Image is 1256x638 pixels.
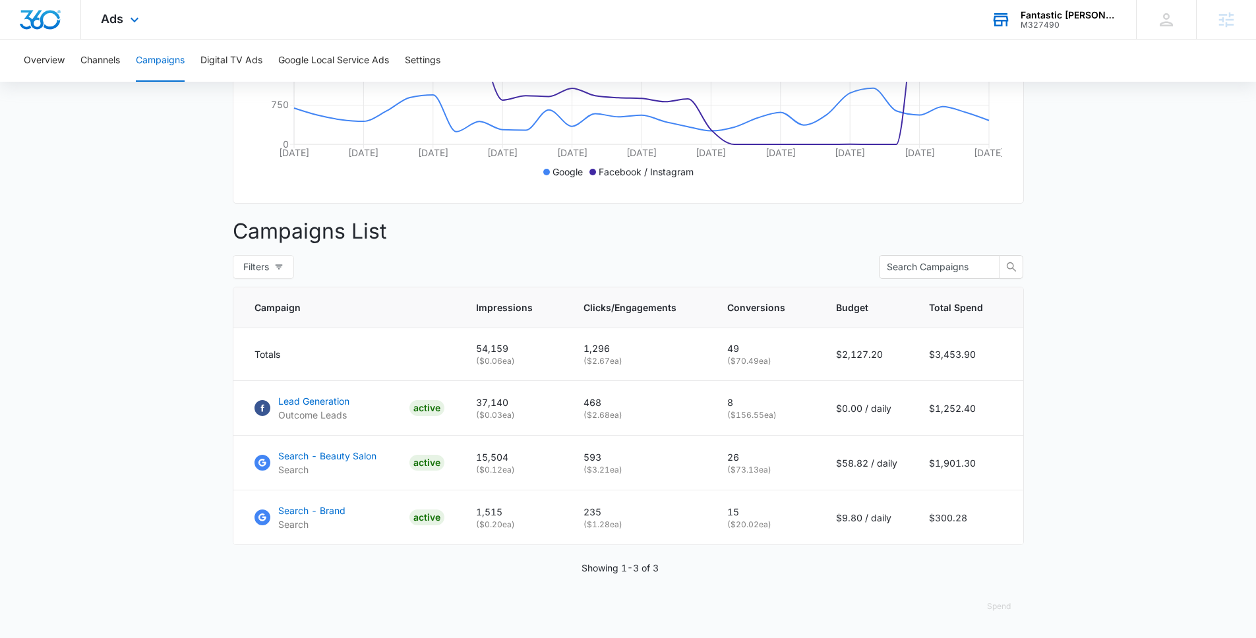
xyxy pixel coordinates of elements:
[913,436,1023,490] td: $1,901.30
[765,147,795,158] tspan: [DATE]
[278,40,389,82] button: Google Local Service Ads
[727,341,804,355] p: 49
[836,347,897,361] p: $2,127.20
[278,394,349,408] p: Lead Generation
[254,394,444,422] a: FacebookLead GenerationOutcome LeadsACTIVE
[278,449,376,463] p: Search - Beauty Salon
[583,355,696,367] p: ( $2.67 ea)
[417,147,448,158] tspan: [DATE]
[836,301,878,314] span: Budget
[556,147,587,158] tspan: [DATE]
[283,138,289,150] tspan: 0
[405,40,440,82] button: Settings
[200,40,262,82] button: Digital TV Ads
[476,505,552,519] p: 1,515
[476,450,552,464] p: 15,504
[727,301,785,314] span: Conversions
[887,260,982,274] input: Search Campaigns
[487,147,518,158] tspan: [DATE]
[727,450,804,464] p: 26
[254,509,270,525] img: Google Ads
[583,505,696,519] p: 235
[243,260,269,274] span: Filters
[583,450,696,464] p: 593
[476,519,552,531] p: ( $0.20 ea)
[476,409,552,421] p: ( $0.03 ea)
[254,347,444,361] div: Totals
[913,381,1023,436] td: $1,252.40
[727,409,804,421] p: ( $156.55 ea)
[929,301,983,314] span: Total Spend
[974,591,1024,622] button: Spend
[233,255,294,279] button: Filters
[278,517,345,531] p: Search
[278,408,349,422] p: Outcome Leads
[836,401,897,415] p: $0.00 / daily
[279,147,309,158] tspan: [DATE]
[727,355,804,367] p: ( $70.49 ea)
[727,464,804,476] p: ( $73.13 ea)
[974,147,1004,158] tspan: [DATE]
[1000,255,1023,279] button: search
[476,464,552,476] p: ( $0.12 ea)
[583,395,696,409] p: 468
[626,147,657,158] tspan: [DATE]
[409,509,444,525] div: ACTIVE
[136,40,185,82] button: Campaigns
[476,355,552,367] p: ( $0.06 ea)
[278,504,345,517] p: Search - Brand
[409,455,444,471] div: ACTIVE
[835,147,865,158] tspan: [DATE]
[101,12,123,26] span: Ads
[836,511,897,525] p: $9.80 / daily
[583,519,696,531] p: ( $1.28 ea)
[913,328,1023,381] td: $3,453.90
[348,147,378,158] tspan: [DATE]
[233,216,1024,247] p: Campaigns List
[80,40,120,82] button: Channels
[24,40,65,82] button: Overview
[1021,10,1117,20] div: account name
[599,165,694,179] p: Facebook / Instagram
[476,341,552,355] p: 54,159
[696,147,726,158] tspan: [DATE]
[727,505,804,519] p: 15
[727,395,804,409] p: 8
[913,490,1023,545] td: $300.28
[1021,20,1117,30] div: account id
[727,519,804,531] p: ( $20.02 ea)
[476,395,552,409] p: 37,140
[254,449,444,477] a: Google AdsSearch - Beauty SalonSearchACTIVE
[409,400,444,416] div: ACTIVE
[476,301,533,314] span: Impressions
[278,463,376,477] p: Search
[583,341,696,355] p: 1,296
[553,165,583,179] p: Google
[582,561,659,575] p: Showing 1-3 of 3
[254,400,270,416] img: Facebook
[1000,262,1023,272] span: search
[583,301,676,314] span: Clicks/Engagements
[254,455,270,471] img: Google Ads
[254,504,444,531] a: Google AdsSearch - BrandSearchACTIVE
[271,99,289,110] tspan: 750
[904,147,934,158] tspan: [DATE]
[254,301,425,314] span: Campaign
[583,409,696,421] p: ( $2.68 ea)
[836,456,897,470] p: $58.82 / daily
[583,464,696,476] p: ( $3.21 ea)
